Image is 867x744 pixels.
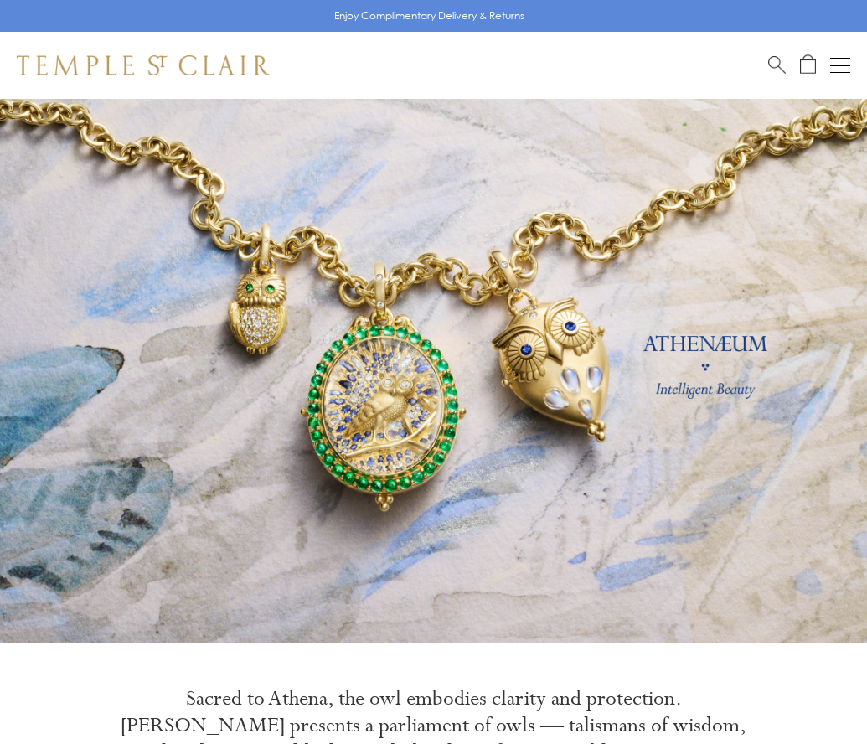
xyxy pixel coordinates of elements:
img: Temple St. Clair [17,55,270,75]
p: Enjoy Complimentary Delivery & Returns [334,8,524,24]
a: Open Shopping Bag [800,54,816,75]
a: Search [768,54,786,75]
button: Open navigation [830,55,850,75]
